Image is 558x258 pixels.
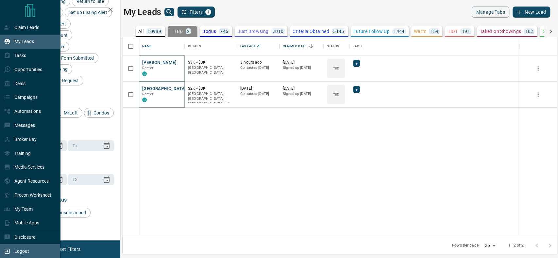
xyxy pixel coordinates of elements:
p: Warm [414,29,427,34]
p: [DATE] [283,60,320,65]
span: 1 [206,10,211,14]
button: New Lead [513,7,550,18]
span: Set up Listing Alert [67,10,110,15]
button: Choose date [100,139,113,152]
p: Rows per page: [452,243,480,248]
p: 159 [430,29,438,34]
p: 191 [462,29,470,34]
p: 1444 [394,29,405,34]
span: unsubscribed [56,210,88,215]
p: 2010 [273,29,284,34]
p: All [138,29,144,34]
span: Condos [91,110,111,115]
div: Set up Listing Alert [65,8,112,17]
div: Details [185,37,237,55]
button: Sort [307,42,316,51]
p: 5145 [333,29,344,34]
p: Criteria Obtained [293,29,329,34]
h1: My Leads [124,7,161,17]
p: Contacted [DATE] [240,65,276,70]
p: [DATE] [240,86,276,91]
span: Renter [142,92,153,96]
span: + [355,60,358,67]
p: Future Follow Up [353,29,390,34]
p: Taken on Showings [480,29,521,34]
button: [PERSON_NAME] [142,60,177,66]
p: TBD [333,92,339,97]
p: HOT [448,29,458,34]
div: Claimed Date [279,37,324,55]
p: 10989 [147,29,161,34]
div: MrLoft [54,108,82,118]
button: [GEOGRAPHIC_DATA] [142,86,186,92]
p: 3 hours ago [240,60,276,65]
p: TBD [174,29,183,34]
button: Choose date [100,173,113,186]
p: $2K - $3K [188,86,234,91]
button: Manage Tabs [472,7,509,18]
p: 1–2 of 2 [508,243,524,248]
div: Tags [350,37,519,55]
div: 25 [482,241,498,250]
p: TBD [333,66,339,71]
p: [DATE] [283,86,320,91]
div: + [353,86,360,93]
p: Bogus [202,29,216,34]
div: Last Active [237,37,279,55]
p: 102 [525,29,533,34]
p: Toronto [188,91,234,107]
p: $3K - $3K [188,60,234,65]
div: + [353,60,360,67]
p: Signed up [DATE] [283,65,320,70]
div: Name [142,37,152,55]
span: MrLoft [61,110,80,115]
button: Filters1 [178,7,215,18]
div: Status [324,37,350,55]
div: Last Active [240,37,261,55]
button: more [533,64,543,73]
div: unsubscribed [54,208,91,218]
p: Contacted [DATE] [240,91,276,97]
p: 746 [220,29,228,34]
button: search button [164,8,174,16]
p: Signed up [DATE] [283,91,320,97]
div: Name [139,37,185,55]
div: condos.ca [142,98,147,102]
div: condos.ca [142,71,147,76]
button: Reset Filters [50,244,85,255]
span: Renter [142,66,153,70]
div: Details [188,37,201,55]
p: [GEOGRAPHIC_DATA], [GEOGRAPHIC_DATA] [188,65,234,75]
div: Status [327,37,339,55]
button: more [533,90,543,99]
p: Just Browsing [237,29,268,34]
div: Condos [84,108,114,118]
div: Claimed Date [283,37,307,55]
div: Tags [353,37,362,55]
span: + [355,86,358,93]
p: 2 [187,29,190,34]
